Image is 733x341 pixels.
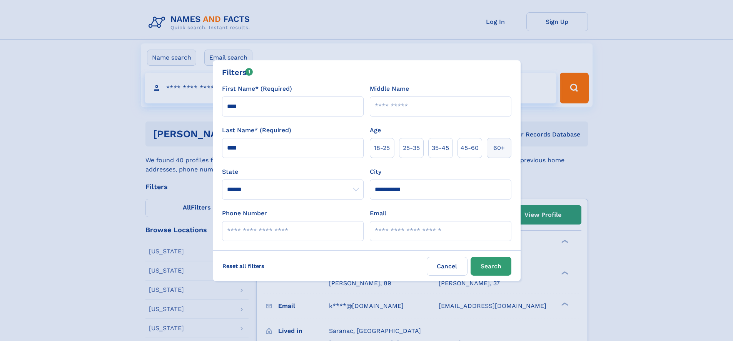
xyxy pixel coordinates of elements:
label: Reset all filters [217,257,269,275]
label: Email [370,209,386,218]
span: 60+ [493,143,505,153]
label: Phone Number [222,209,267,218]
button: Search [471,257,511,276]
label: Last Name* (Required) [222,126,291,135]
span: 18‑25 [374,143,390,153]
label: City [370,167,381,176]
label: Middle Name [370,84,409,93]
div: Filters [222,67,253,78]
label: State [222,167,364,176]
label: Age [370,126,381,135]
label: First Name* (Required) [222,84,292,93]
span: 45‑60 [461,143,479,153]
label: Cancel [427,257,468,276]
span: 25‑35 [403,143,420,153]
span: 35‑45 [432,143,449,153]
